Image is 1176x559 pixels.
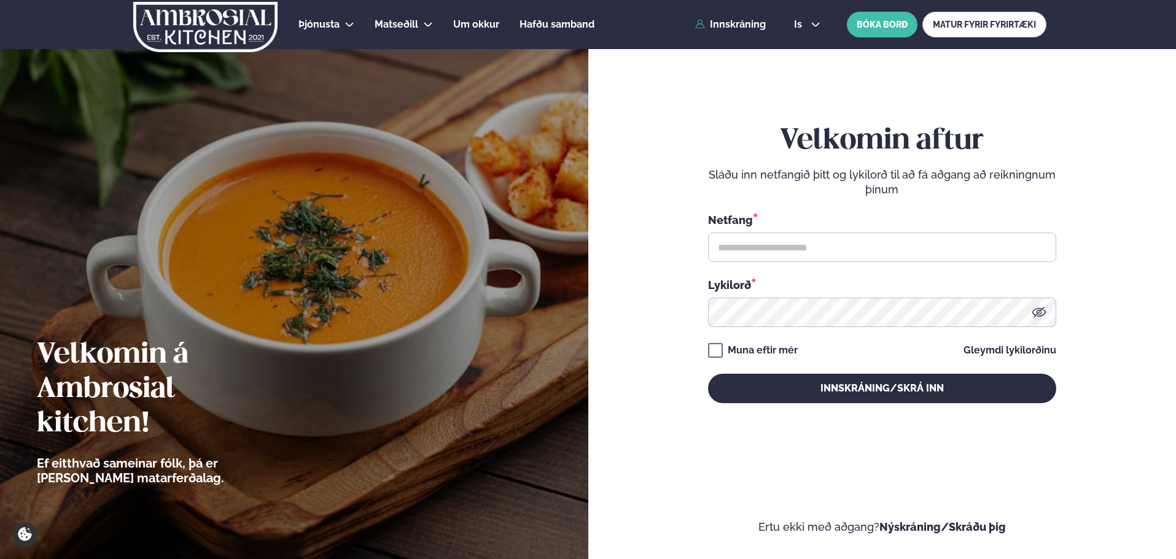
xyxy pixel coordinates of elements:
[847,12,917,37] button: BÓKA BORÐ
[708,168,1056,197] p: Sláðu inn netfangið þitt og lykilorð til að fá aðgang að reikningnum þínum
[375,18,418,30] span: Matseðill
[453,18,499,30] span: Um okkur
[37,338,292,441] h2: Velkomin á Ambrosial kitchen!
[375,17,418,32] a: Matseðill
[695,19,766,30] a: Innskráning
[708,212,1056,228] div: Netfang
[708,277,1056,293] div: Lykilorð
[12,522,37,547] a: Cookie settings
[879,520,1006,533] a: Nýskráning/Skráðu þig
[37,456,292,485] p: Ef eitthvað sameinar fólk, þá er [PERSON_NAME] matarferðalag.
[520,17,594,32] a: Hafðu samband
[784,20,830,29] button: is
[625,520,1140,534] p: Ertu ekki með aðgang?
[708,374,1056,403] button: Innskráning/Skrá inn
[922,12,1046,37] a: MATUR FYRIR FYRIRTÆKI
[520,18,594,30] span: Hafðu samband
[453,17,499,32] a: Um okkur
[708,124,1056,158] h2: Velkomin aftur
[132,2,279,52] img: logo
[794,20,806,29] span: is
[298,17,340,32] a: Þjónusta
[964,345,1056,355] a: Gleymdi lykilorðinu
[298,18,340,30] span: Þjónusta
